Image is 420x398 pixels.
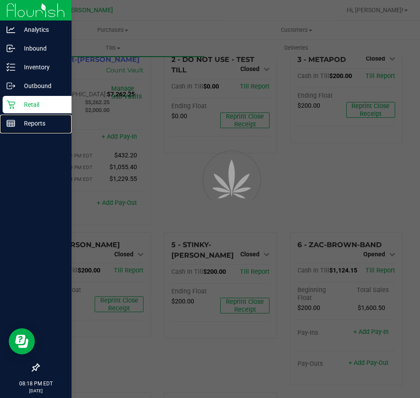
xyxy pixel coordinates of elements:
[9,328,35,354] iframe: Resource center
[15,81,68,91] p: Outbound
[4,388,68,394] p: [DATE]
[15,24,68,35] p: Analytics
[15,99,68,110] p: Retail
[7,44,15,53] inline-svg: Inbound
[7,100,15,109] inline-svg: Retail
[4,380,68,388] p: 08:18 PM EDT
[7,119,15,128] inline-svg: Reports
[15,43,68,54] p: Inbound
[7,25,15,34] inline-svg: Analytics
[7,63,15,71] inline-svg: Inventory
[15,118,68,129] p: Reports
[15,62,68,72] p: Inventory
[7,82,15,90] inline-svg: Outbound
